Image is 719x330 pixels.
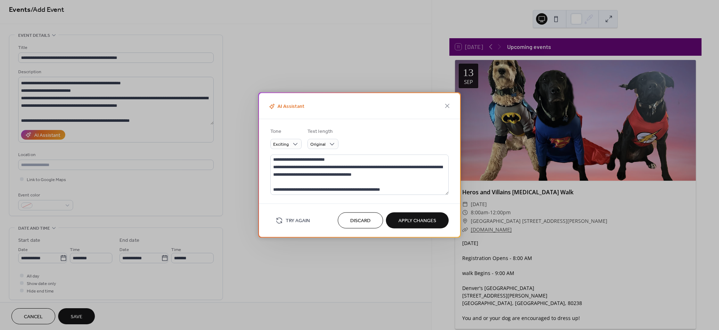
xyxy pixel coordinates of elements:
[273,140,289,149] span: Exciting
[270,215,315,226] button: Try Again
[270,128,300,135] div: Tone
[267,102,305,111] span: AI Assistant
[286,217,310,225] span: Try Again
[350,217,371,225] span: Discard
[338,212,383,229] button: Discard
[310,140,326,149] span: Original
[307,128,337,135] div: Text length
[386,212,449,229] button: Apply Changes
[398,217,436,225] span: Apply Changes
